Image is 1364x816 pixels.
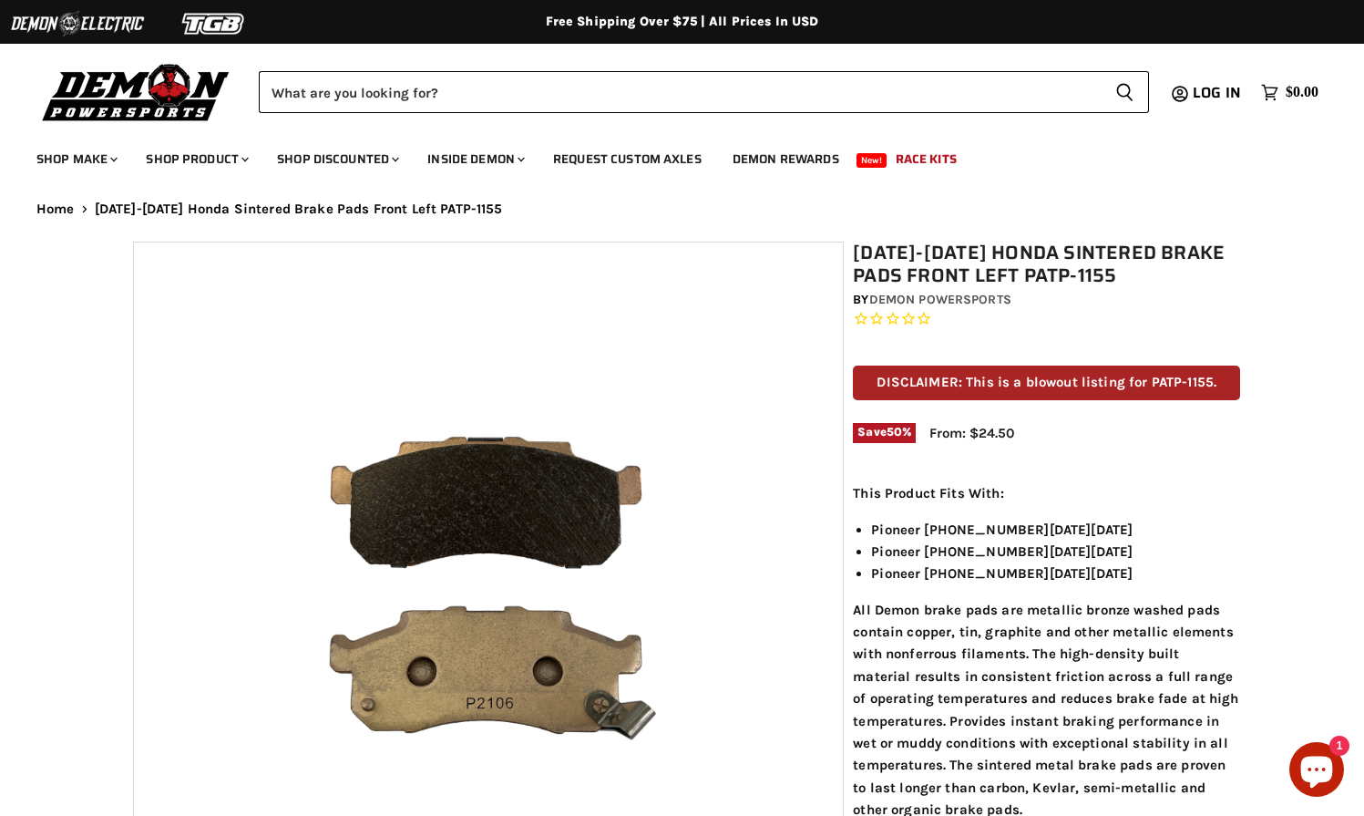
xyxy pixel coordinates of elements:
[36,59,236,124] img: Demon Powersports
[1185,85,1252,101] a: Log in
[853,482,1240,504] p: This Product Fits With:
[1252,79,1328,106] a: $0.00
[853,290,1240,310] div: by
[871,541,1240,563] li: Pioneer [PHONE_NUMBER][DATE][DATE]
[853,310,1240,329] span: Rated 0.0 out of 5 stars 0 reviews
[887,425,902,439] span: 50
[871,519,1240,541] li: Pioneer [PHONE_NUMBER][DATE][DATE]
[95,201,503,217] span: [DATE]-[DATE] Honda Sintered Brake Pads Front Left PATP-1155
[1284,742,1349,801] inbox-online-store-chat: Shopify online store chat
[259,71,1101,113] input: Search
[719,140,853,178] a: Demon Rewards
[259,71,1149,113] form: Product
[869,292,1011,307] a: Demon Powersports
[871,563,1240,584] li: Pioneer [PHONE_NUMBER][DATE][DATE]
[1286,84,1318,101] span: $0.00
[882,140,970,178] a: Race Kits
[23,133,1314,178] ul: Main menu
[1193,81,1241,104] span: Log in
[929,425,1014,441] span: From: $24.50
[23,140,128,178] a: Shop Make
[36,201,75,217] a: Home
[146,6,282,41] img: TGB Logo 2
[853,423,916,443] span: Save %
[853,242,1240,287] h1: [DATE]-[DATE] Honda Sintered Brake Pads Front Left PATP-1155
[414,140,536,178] a: Inside Demon
[9,6,146,41] img: Demon Electric Logo 2
[856,153,887,168] span: New!
[1101,71,1149,113] button: Search
[132,140,260,178] a: Shop Product
[853,366,1240,399] p: DISCLAIMER: This is a blowout listing for PATP-1155.
[539,140,715,178] a: Request Custom Axles
[263,140,410,178] a: Shop Discounted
